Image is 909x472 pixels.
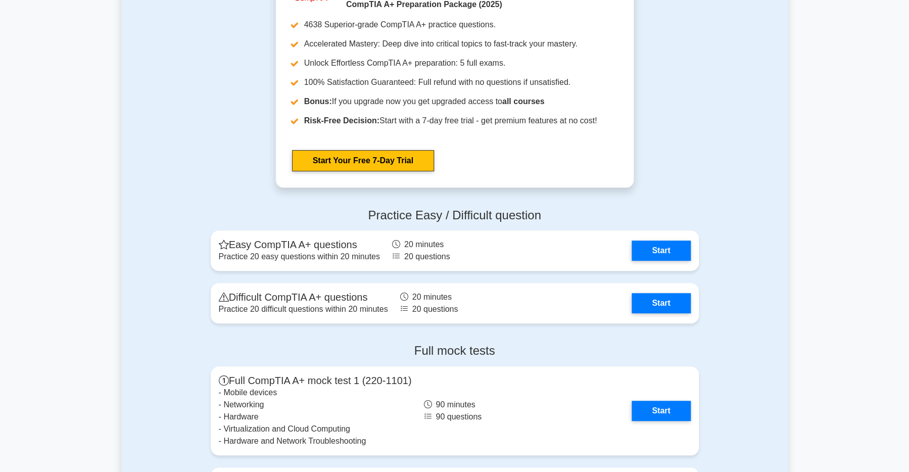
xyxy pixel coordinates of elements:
h4: Full mock tests [211,344,699,358]
a: Start Your Free 7-Day Trial [292,150,434,171]
a: Start [632,293,690,313]
a: Start [632,401,690,421]
h4: Practice Easy / Difficult question [211,208,699,223]
a: Start [632,241,690,261]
